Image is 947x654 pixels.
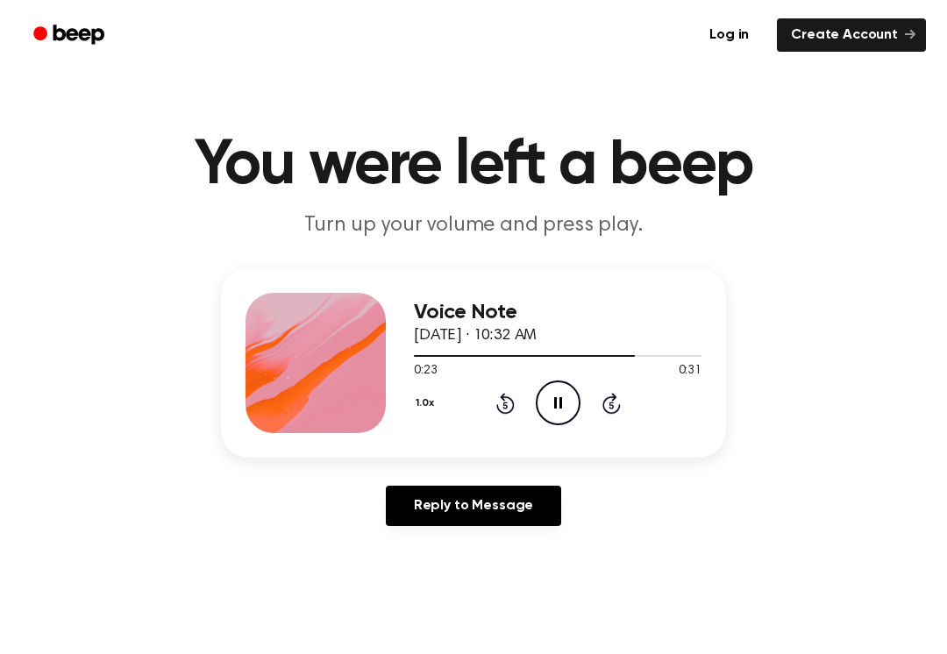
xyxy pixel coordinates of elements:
[414,328,537,344] span: [DATE] · 10:32 AM
[137,211,810,240] p: Turn up your volume and press play.
[21,18,120,53] a: Beep
[386,486,561,526] a: Reply to Message
[414,388,440,418] button: 1.0x
[692,15,766,55] a: Log in
[679,362,701,380] span: 0:31
[414,362,437,380] span: 0:23
[414,301,701,324] h3: Voice Note
[25,134,922,197] h1: You were left a beep
[777,18,926,52] a: Create Account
